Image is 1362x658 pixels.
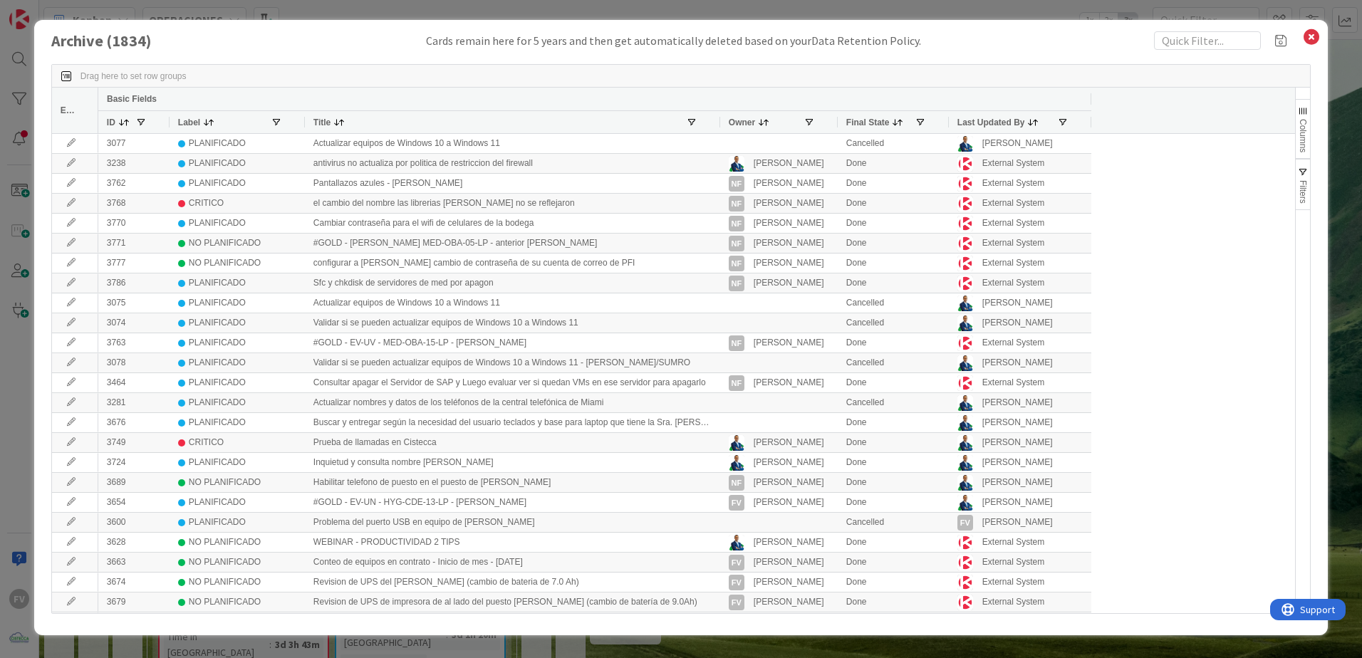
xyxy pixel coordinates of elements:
span: Drag here to set row groups [80,71,187,81]
img: ES [957,595,973,610]
div: Buscar y entregar según la necesidad del usuario teclados y base para laptop que tiene la Sra. [P... [305,413,720,432]
div: 3689 [98,473,170,492]
div: Done [838,453,949,472]
div: Done [838,473,949,492]
div: NF [729,196,744,211]
div: [PERSON_NAME] [754,234,824,252]
div: Cancelled [838,134,949,153]
div: [PERSON_NAME] [754,533,824,551]
div: PLANIFICADO [189,493,246,511]
span: Basic Fields [107,94,157,104]
img: GA [957,296,973,311]
div: 3238 [98,154,170,173]
div: Done [838,433,949,452]
div: [PERSON_NAME] [982,354,1053,372]
span: Title [313,117,331,127]
img: ES [957,176,973,192]
div: NO PLANIFICADO [189,533,261,551]
div: 3600 [98,513,170,532]
div: PLANIFICADO [189,414,246,432]
div: 3749 [98,433,170,452]
img: ES [957,256,973,271]
div: 3768 [98,194,170,213]
div: 3786 [98,273,170,293]
div: NO PLANIFICADO [189,234,261,252]
div: PLANIFICADO [189,294,246,312]
div: [PERSON_NAME] [754,194,824,212]
img: ES [957,535,973,550]
div: [PERSON_NAME] [754,553,824,571]
div: NO PLANIFICADO [189,254,261,272]
div: PLANIFICADO [189,155,246,172]
div: Sfc y chkdisk de servidores de med por apagon [305,273,720,293]
img: GA [957,395,973,411]
img: ES [957,156,973,172]
div: Done [838,273,949,293]
div: NF [729,276,744,291]
div: 3464 [98,373,170,392]
div: Done [838,154,949,173]
div: Cancelled [838,313,949,333]
img: ES [957,196,973,211]
div: FV [729,575,744,590]
div: [PERSON_NAME] [754,274,824,292]
div: PLANIFICADO [189,334,246,352]
div: Done [838,413,949,432]
div: NF [729,216,744,231]
div: External System [982,194,1044,212]
div: 3077 [98,134,170,153]
div: Done [838,573,949,592]
img: GA [729,535,744,550]
div: PLANIFICADO [189,374,246,392]
div: NF [729,256,744,271]
div: 3683 [98,612,170,632]
div: FV [957,515,973,531]
div: PLANIFICADO [189,274,246,292]
div: 3771 [98,234,170,253]
div: [PERSON_NAME] [754,174,824,192]
div: [PERSON_NAME] [982,314,1053,332]
div: 3679 [98,592,170,612]
span: Columns [1298,119,1308,152]
div: Cambiar contraseña para el wifi de celulares de la bodega [305,214,720,233]
div: PLANIFICADO [189,513,246,531]
div: 3281 [98,393,170,412]
div: [PERSON_NAME] [982,513,1053,531]
img: GA [957,355,973,371]
div: External System [982,155,1044,172]
div: Actualizar nombres y datos de los teléfonos de la central telefónica de Miami [305,393,720,412]
div: Revision de UPS del [PERSON_NAME] (cambio de bateria de 7.0 Ah) [305,573,720,592]
div: 3078 [98,353,170,372]
div: External System [982,174,1044,192]
h1: Archive ( 1834 ) [51,32,194,50]
div: [PERSON_NAME] [754,334,824,352]
img: GA [729,156,744,172]
span: Final State [846,117,890,127]
span: Support [30,2,65,19]
div: Done [838,533,949,552]
div: #GOLD - EV-UV - MED-OBA-15-LP - [PERSON_NAME] [305,333,720,352]
div: External System [982,234,1044,252]
span: Data Retention Policy [811,33,919,48]
div: 3724 [98,453,170,472]
div: External System [982,274,1044,292]
div: antivirus no actualiza por politica de restriccion del firewall [305,154,720,173]
div: External System [982,334,1044,352]
div: Cancelled [838,393,949,412]
div: Done [838,174,949,193]
span: Last Updated By [957,117,1025,127]
div: Actualizar equipos de Windows 10 a Windows 11 [305,293,720,313]
div: Done [838,254,949,273]
div: Cancelled [838,293,949,313]
div: Done [838,333,949,352]
div: Row Groups [80,71,187,81]
div: Revision de UPS de impresora de al lado del puesto [PERSON_NAME] (cambio de batería de 9.0Ah) [305,592,720,612]
div: PLANIFICADO [189,174,246,192]
div: [PERSON_NAME] [754,573,824,591]
div: NF [729,375,744,391]
input: Quick Filter... [1154,31,1261,50]
img: ES [957,555,973,570]
div: [PERSON_NAME] [754,454,824,471]
div: #GOLD - [PERSON_NAME] - GRA-LAT-01-LP - [PERSON_NAME] [305,612,720,632]
img: GA [957,495,973,511]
